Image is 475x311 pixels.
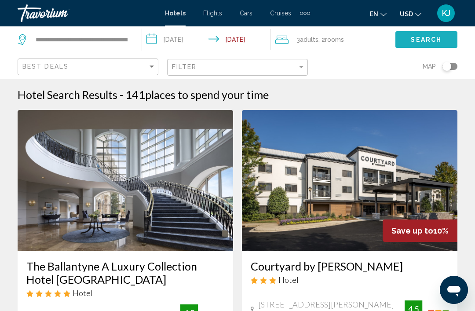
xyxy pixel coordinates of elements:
[278,275,299,285] span: Hotel
[383,220,457,242] div: 10%
[325,36,344,43] span: rooms
[271,26,395,53] button: Travelers: 3 adults, 0 children
[300,6,310,20] button: Extra navigation items
[436,62,457,70] button: Toggle map
[442,9,450,18] span: KJ
[251,260,449,273] a: Courtyard by [PERSON_NAME]
[22,63,156,71] mat-select: Sort by
[391,226,433,235] span: Save up to
[73,288,93,298] span: Hotel
[203,10,222,17] a: Flights
[411,37,442,44] span: Search
[165,10,186,17] a: Hotels
[318,33,344,46] span: , 2
[18,4,156,22] a: Travorium
[26,288,224,298] div: 5 star Hotel
[242,110,457,251] img: Hotel image
[167,59,308,77] button: Filter
[370,7,387,20] button: Change language
[440,276,468,304] iframe: Button to launch messaging window
[300,36,318,43] span: Adults
[400,11,413,18] span: USD
[400,7,421,20] button: Change currency
[296,33,318,46] span: 3
[172,63,197,70] span: Filter
[26,260,224,286] a: The Ballantyne A Luxury Collection Hotel [GEOGRAPHIC_DATA]
[370,11,378,18] span: en
[18,110,233,251] img: Hotel image
[423,60,436,73] span: Map
[251,275,449,285] div: 3 star Hotel
[270,10,291,17] a: Cruises
[18,88,117,101] h1: Hotel Search Results
[395,31,457,48] button: Search
[120,88,123,101] span: -
[125,88,269,101] h2: 141
[435,4,457,22] button: User Menu
[240,10,252,17] a: Cars
[22,63,69,70] span: Best Deals
[142,26,271,53] button: Check-in date: Aug 15, 2025 Check-out date: Aug 19, 2025
[145,88,269,101] span: places to spend your time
